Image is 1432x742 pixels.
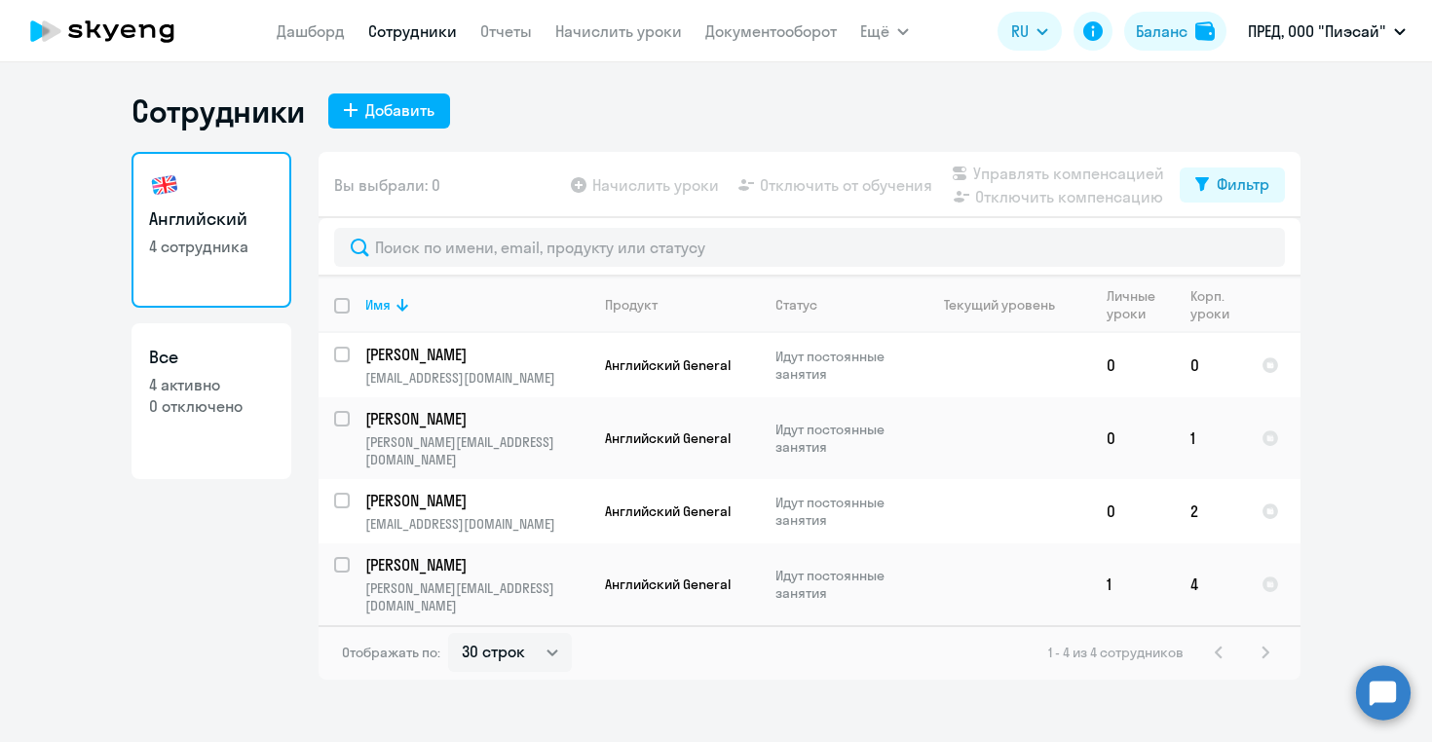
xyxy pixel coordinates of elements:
div: Корп. уроки [1190,287,1245,322]
span: Вы выбрали: 0 [334,173,440,197]
td: 1 [1091,543,1175,625]
div: Корп. уроки [1190,287,1232,322]
img: english [149,169,180,201]
p: Идут постоянные занятия [775,348,909,383]
td: 4 [1175,543,1246,625]
div: Личные уроки [1107,287,1174,322]
h3: Английский [149,206,274,232]
p: [PERSON_NAME] [365,490,585,511]
button: Добавить [328,93,450,129]
a: [PERSON_NAME] [365,408,588,429]
td: 1 [1175,397,1246,479]
a: [PERSON_NAME] [365,344,588,365]
div: Статус [775,296,909,314]
div: Баланс [1136,19,1187,43]
td: 0 [1091,333,1175,397]
p: 0 отключено [149,395,274,417]
span: RU [1011,19,1029,43]
span: Ещё [860,19,889,43]
h3: Все [149,345,274,370]
a: Документооборот [705,21,837,41]
button: RU [998,12,1062,51]
span: Отображать по: [342,644,440,661]
a: Сотрудники [368,21,457,41]
div: Фильтр [1217,172,1269,196]
p: [PERSON_NAME] [365,554,585,575]
img: balance [1195,21,1215,41]
span: Английский General [605,502,731,520]
a: Английский4 сотрудника [132,152,291,308]
a: Отчеты [480,21,532,41]
p: [EMAIL_ADDRESS][DOMAIN_NAME] [365,515,588,533]
td: 0 [1091,479,1175,543]
p: [PERSON_NAME][EMAIL_ADDRESS][DOMAIN_NAME] [365,579,588,614]
p: 4 сотрудника [149,236,274,257]
div: Текущий уровень [925,296,1090,314]
button: Фильтр [1180,167,1285,203]
button: ПРЕД, ООО "Пиэсай" [1238,8,1415,55]
span: 1 - 4 из 4 сотрудников [1048,644,1184,661]
a: [PERSON_NAME] [365,490,588,511]
a: Начислить уроки [555,21,682,41]
p: Идут постоянные занятия [775,421,909,456]
p: [PERSON_NAME] [365,408,585,429]
a: Все4 активно0 отключено [132,323,291,479]
p: [PERSON_NAME] [365,344,585,365]
div: Статус [775,296,817,314]
button: Балансbalance [1124,12,1226,51]
div: Продукт [605,296,759,314]
div: Текущий уровень [944,296,1055,314]
div: Личные уроки [1107,287,1161,322]
div: Продукт [605,296,658,314]
button: Ещё [860,12,909,51]
h1: Сотрудники [132,92,305,130]
td: 0 [1175,333,1246,397]
td: 0 [1091,397,1175,479]
a: [PERSON_NAME] [365,554,588,575]
p: ПРЕД, ООО "Пиэсай" [1248,19,1386,43]
span: Английский General [605,429,731,447]
p: [EMAIL_ADDRESS][DOMAIN_NAME] [365,369,588,387]
div: Имя [365,296,588,314]
p: Идут постоянные занятия [775,567,909,602]
p: 4 активно [149,374,274,395]
div: Добавить [365,98,434,122]
span: Английский General [605,356,731,374]
td: 2 [1175,479,1246,543]
p: Идут постоянные занятия [775,494,909,529]
a: Дашборд [277,21,345,41]
input: Поиск по имени, email, продукту или статусу [334,228,1285,267]
div: Имя [365,296,391,314]
p: [PERSON_NAME][EMAIL_ADDRESS][DOMAIN_NAME] [365,433,588,468]
span: Английский General [605,575,731,593]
